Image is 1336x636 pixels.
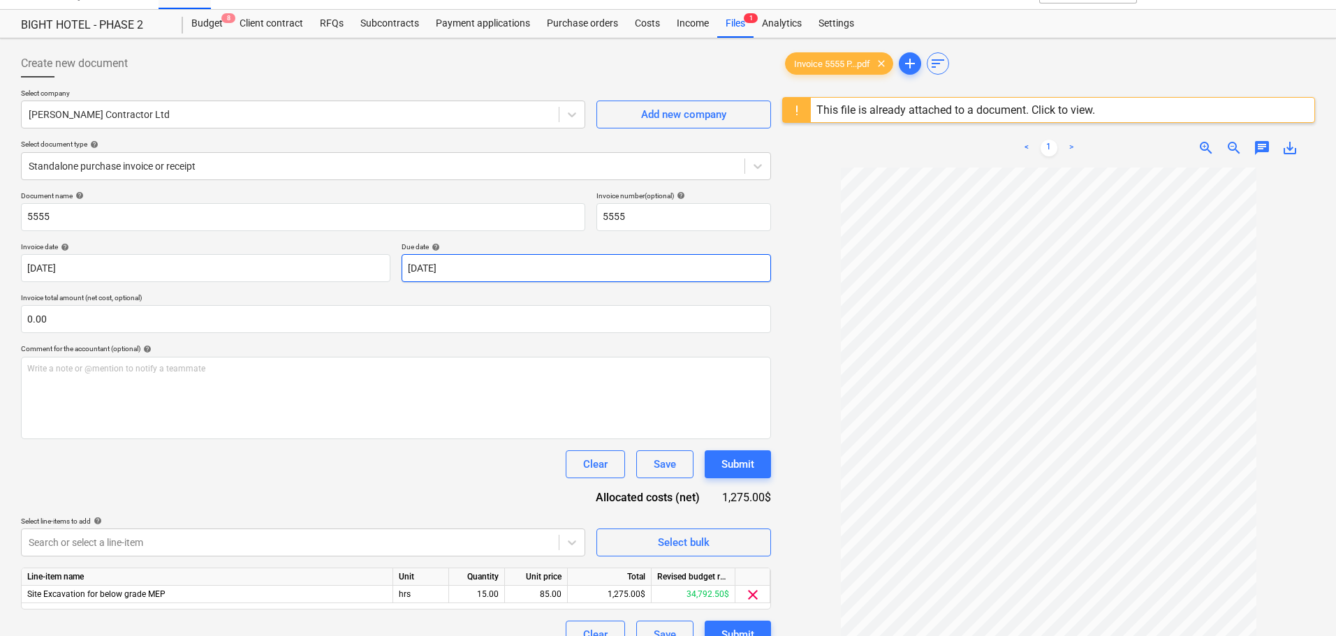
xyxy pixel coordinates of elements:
a: Previous page [1018,140,1035,156]
button: Submit [705,450,771,478]
div: Select line-items to add [21,517,585,526]
a: Client contract [231,10,311,38]
a: Files1 [717,10,754,38]
span: Invoice 5555 P...pdf [786,59,879,69]
span: help [91,517,102,525]
span: help [674,191,685,200]
div: Add new company [641,105,726,124]
button: Clear [566,450,625,478]
span: clear [873,55,890,72]
span: help [140,345,152,353]
div: Revised budget remaining [652,568,735,586]
div: Unit price [505,568,568,586]
a: Settings [810,10,862,38]
span: help [58,243,69,251]
input: Invoice total amount (net cost, optional) [21,305,771,333]
span: help [429,243,440,251]
button: Select bulk [596,528,771,556]
a: Budget8 [183,10,231,38]
div: Invoice number (optional) [596,191,771,200]
span: Site Excavation for below grade MEP [27,589,166,599]
button: Save [636,450,693,478]
a: Costs [626,10,668,38]
div: Invoice 5555 P...pdf [785,52,893,75]
span: 1 [744,13,758,23]
div: Unit [393,568,449,586]
input: Document name [21,203,585,231]
div: BIGHT HOTEL - PHASE 2 [21,18,166,33]
div: Clear [583,455,608,473]
input: Invoice date not specified [21,254,390,282]
a: Income [668,10,717,38]
a: Analytics [754,10,810,38]
span: Create new document [21,55,128,72]
span: zoom_out [1226,140,1242,156]
a: Page 1 is your current page [1041,140,1057,156]
div: Document name [21,191,585,200]
span: 8 [221,13,235,23]
div: 85.00 [511,586,561,603]
div: Files [717,10,754,38]
span: help [73,191,84,200]
div: Comment for the accountant (optional) [21,344,771,353]
a: RFQs [311,10,352,38]
a: Payment applications [427,10,538,38]
div: Save [654,455,676,473]
button: Add new company [596,101,771,128]
div: 1,275.00$ [568,586,652,603]
div: 1,275.00$ [722,489,771,505]
div: Select bulk [658,533,710,552]
span: save_alt [1282,140,1298,156]
div: Quantity [449,568,505,586]
a: Next page [1063,140,1080,156]
p: Invoice total amount (net cost, optional) [21,293,771,305]
div: Due date [402,242,771,251]
div: Submit [721,455,754,473]
span: zoom_in [1198,140,1214,156]
a: Purchase orders [538,10,626,38]
div: 34,792.50$ [652,586,735,603]
span: help [87,140,98,149]
div: Allocated costs (net) [585,489,722,505]
div: Select document type [21,140,771,149]
span: add [902,55,918,72]
p: Select company [21,89,585,101]
input: Invoice number [596,203,771,231]
a: Subcontracts [352,10,427,38]
input: Due date not specified [402,254,771,282]
div: Invoice date [21,242,390,251]
span: chat [1254,140,1270,156]
div: This file is already attached to a document. Click to view. [816,103,1095,117]
div: 15.00 [455,586,499,603]
div: Line-item name [22,568,393,586]
span: clear [744,586,761,603]
div: Total [568,568,652,586]
div: Budget [183,10,231,38]
div: hrs [393,586,449,603]
span: sort [930,55,946,72]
